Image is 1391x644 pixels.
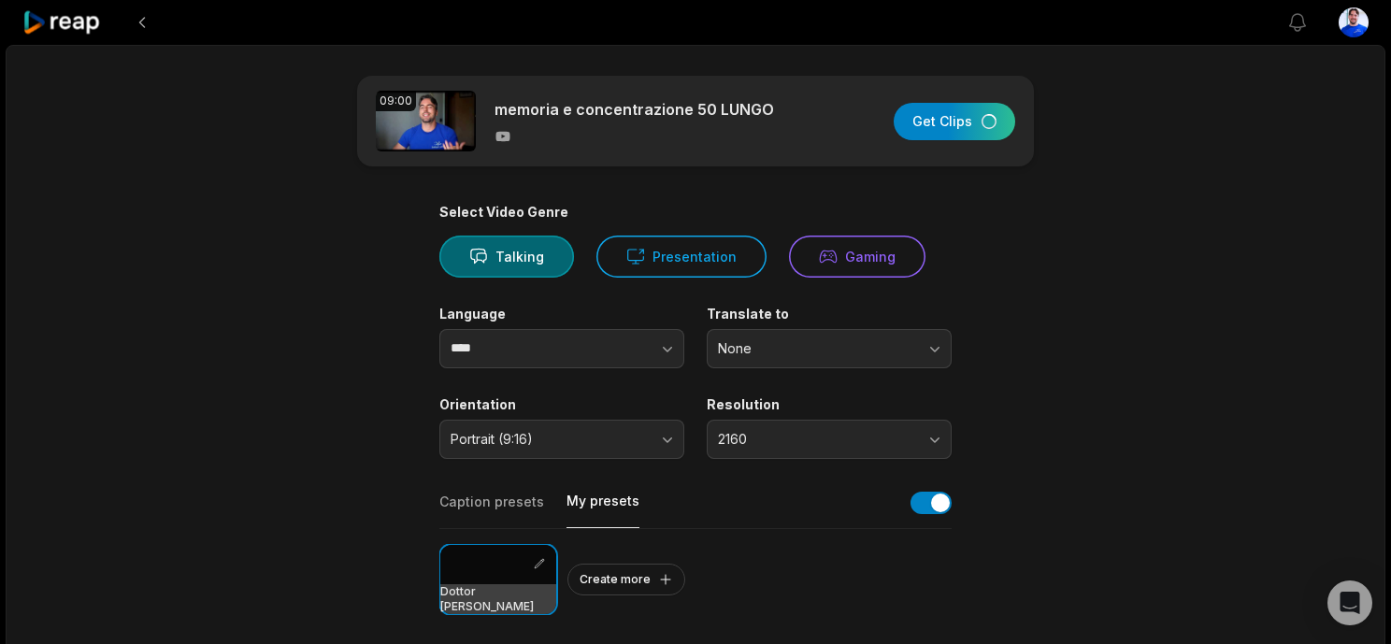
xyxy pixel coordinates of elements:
button: Get Clips [894,103,1015,140]
button: Caption presets [439,493,544,528]
div: Select Video Genre [439,204,952,221]
button: None [707,329,952,368]
button: Create more [567,564,685,595]
label: Resolution [707,396,952,413]
h3: Dottor [PERSON_NAME] [440,584,556,614]
button: Talking [439,236,574,278]
button: Gaming [789,236,925,278]
button: 2160 [707,420,952,459]
div: Open Intercom Messenger [1327,580,1372,625]
label: Language [439,306,684,322]
div: 09:00 [376,91,416,111]
button: Portrait (9:16) [439,420,684,459]
span: None [718,340,914,357]
label: Orientation [439,396,684,413]
button: My presets [566,492,639,528]
label: Translate to [707,306,952,322]
span: Portrait (9:16) [451,431,647,448]
p: memoria e concentrazione 50 LUNGO [495,98,774,121]
span: 2160 [718,431,914,448]
button: Presentation [596,236,767,278]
